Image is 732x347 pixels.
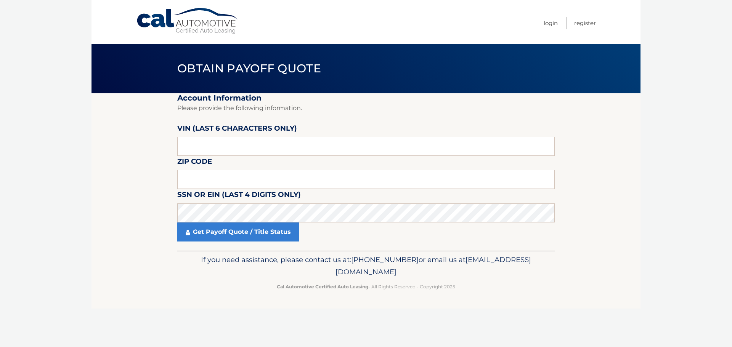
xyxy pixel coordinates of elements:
a: Cal Automotive [136,8,239,35]
label: VIN (last 6 characters only) [177,123,297,137]
label: Zip Code [177,156,212,170]
label: SSN or EIN (last 4 digits only) [177,189,301,203]
span: [PHONE_NUMBER] [351,255,419,264]
a: Login [544,17,558,29]
p: Please provide the following information. [177,103,555,114]
strong: Cal Automotive Certified Auto Leasing [277,284,368,289]
a: Get Payoff Quote / Title Status [177,222,299,241]
a: Register [574,17,596,29]
p: - All Rights Reserved - Copyright 2025 [182,283,550,291]
p: If you need assistance, please contact us at: or email us at [182,254,550,278]
h2: Account Information [177,93,555,103]
span: Obtain Payoff Quote [177,61,321,75]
